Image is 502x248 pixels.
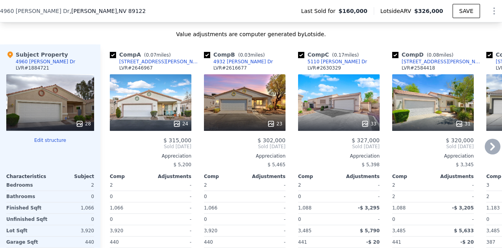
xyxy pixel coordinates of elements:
[307,59,367,65] div: 5110 [PERSON_NAME] Dr
[267,162,286,167] span: $ 5,465
[119,65,153,71] div: LVR # 2646967
[110,191,149,202] div: 0
[6,180,49,191] div: Bedrooms
[307,65,341,71] div: LVR # 2630329
[204,51,268,59] div: Comp B
[340,214,380,225] div: -
[338,7,367,15] span: $160,000
[486,228,500,233] span: 3,485
[204,59,273,65] a: 4932 [PERSON_NAME] Dr
[6,191,49,202] div: Bathrooms
[164,137,191,143] span: $ 315,000
[486,217,489,222] span: 0
[152,214,191,225] div: -
[362,162,380,167] span: $ 5,398
[204,217,207,222] span: 0
[204,143,286,150] span: Sold [DATE]
[392,205,406,211] span: 1,088
[52,225,94,236] div: 3,920
[213,65,247,71] div: LVR # 2616677
[245,173,286,180] div: Adjustments
[110,205,123,211] span: 1,066
[392,143,474,150] span: Sold [DATE]
[246,225,286,236] div: -
[460,239,474,245] span: -$ 20
[414,8,443,14] span: $326,000
[435,214,474,225] div: -
[433,173,474,180] div: Adjustments
[298,191,337,202] div: 0
[329,52,362,58] span: ( miles)
[110,173,151,180] div: Comp
[298,51,362,59] div: Comp C
[258,137,286,143] span: $ 302,000
[486,205,500,211] span: 1,183
[6,225,49,236] div: Lot Sqft
[246,237,286,248] div: -
[213,59,273,65] div: 4932 [PERSON_NAME] Dr
[453,4,480,18] button: SAVE
[110,239,119,245] span: 440
[16,65,49,71] div: LVR # 1884721
[173,120,188,128] div: 24
[235,52,268,58] span: ( miles)
[152,225,191,236] div: -
[246,214,286,225] div: -
[117,8,146,14] span: , NV 89122
[486,239,495,245] span: 387
[110,217,113,222] span: 0
[152,202,191,213] div: -
[298,239,307,245] span: 441
[435,180,474,191] div: -
[267,120,282,128] div: 23
[424,52,457,58] span: ( miles)
[6,214,49,225] div: Unfinished Sqft
[110,59,201,65] a: [STREET_ADDRESS][PERSON_NAME]
[69,7,146,15] span: , [PERSON_NAME]
[298,205,311,211] span: 1,088
[110,228,123,233] span: 3,920
[204,173,245,180] div: Comp
[298,173,339,180] div: Comp
[204,239,213,245] span: 440
[52,202,94,213] div: 1,066
[298,182,301,188] span: 2
[392,153,474,159] div: Appreciation
[446,137,474,143] span: $ 320,000
[339,173,380,180] div: Adjustments
[454,228,474,233] span: $ 5,633
[240,52,251,58] span: 0.03
[429,52,439,58] span: 0.08
[110,153,191,159] div: Appreciation
[402,65,435,71] div: LVR # 2584418
[6,51,68,59] div: Subject Property
[110,51,174,59] div: Comp A
[6,173,50,180] div: Characteristics
[246,202,286,213] div: -
[340,180,380,191] div: -
[392,228,406,233] span: 3,485
[52,191,94,202] div: 0
[204,153,286,159] div: Appreciation
[152,237,191,248] div: -
[298,59,367,65] a: 5110 [PERSON_NAME] Dr
[50,173,94,180] div: Subject
[151,173,191,180] div: Adjustments
[392,217,395,222] span: 0
[392,59,483,65] a: [STREET_ADDRESS][PERSON_NAME]
[110,143,191,150] span: Sold [DATE]
[298,153,380,159] div: Appreciation
[6,237,49,248] div: Garage Sqft
[352,137,380,143] span: $ 327,000
[52,180,94,191] div: 2
[173,162,191,167] span: $ 5,200
[402,59,483,65] div: [STREET_ADDRESS][PERSON_NAME]
[392,173,433,180] div: Comp
[452,205,474,211] span: -$ 3,205
[392,51,457,59] div: Comp D
[204,228,217,233] span: 3,920
[246,191,286,202] div: -
[392,182,395,188] span: 2
[298,143,380,150] span: Sold [DATE]
[301,7,339,15] span: Last Sold for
